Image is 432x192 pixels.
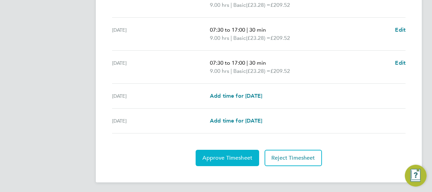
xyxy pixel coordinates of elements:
[395,27,406,33] span: Edit
[210,117,262,124] span: Add time for [DATE]
[112,26,210,42] div: [DATE]
[196,150,259,166] button: Approve Timesheet
[247,60,248,66] span: |
[202,155,252,161] span: Approve Timesheet
[246,2,270,8] span: (£23.28) =
[210,68,229,74] span: 9.00 hrs
[231,2,232,8] span: |
[247,27,248,33] span: |
[246,68,270,74] span: (£23.28) =
[270,35,290,41] span: £209.52
[210,60,245,66] span: 07:30 to 17:00
[270,68,290,74] span: £209.52
[395,26,406,34] a: Edit
[233,34,246,42] span: Basic
[265,150,322,166] button: Reject Timesheet
[231,68,232,74] span: |
[395,59,406,67] a: Edit
[210,27,245,33] span: 07:30 to 17:00
[210,93,262,99] span: Add time for [DATE]
[210,117,262,125] a: Add time for [DATE]
[112,92,210,100] div: [DATE]
[233,1,246,9] span: Basic
[271,155,315,161] span: Reject Timesheet
[112,117,210,125] div: [DATE]
[249,60,266,66] span: 30 min
[270,2,290,8] span: £209.52
[210,35,229,41] span: 9.00 hrs
[210,92,262,100] a: Add time for [DATE]
[210,2,229,8] span: 9.00 hrs
[395,60,406,66] span: Edit
[405,165,427,187] button: Engage Resource Center
[231,35,232,41] span: |
[246,35,270,41] span: (£23.28) =
[112,59,210,75] div: [DATE]
[249,27,266,33] span: 30 min
[233,67,246,75] span: Basic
